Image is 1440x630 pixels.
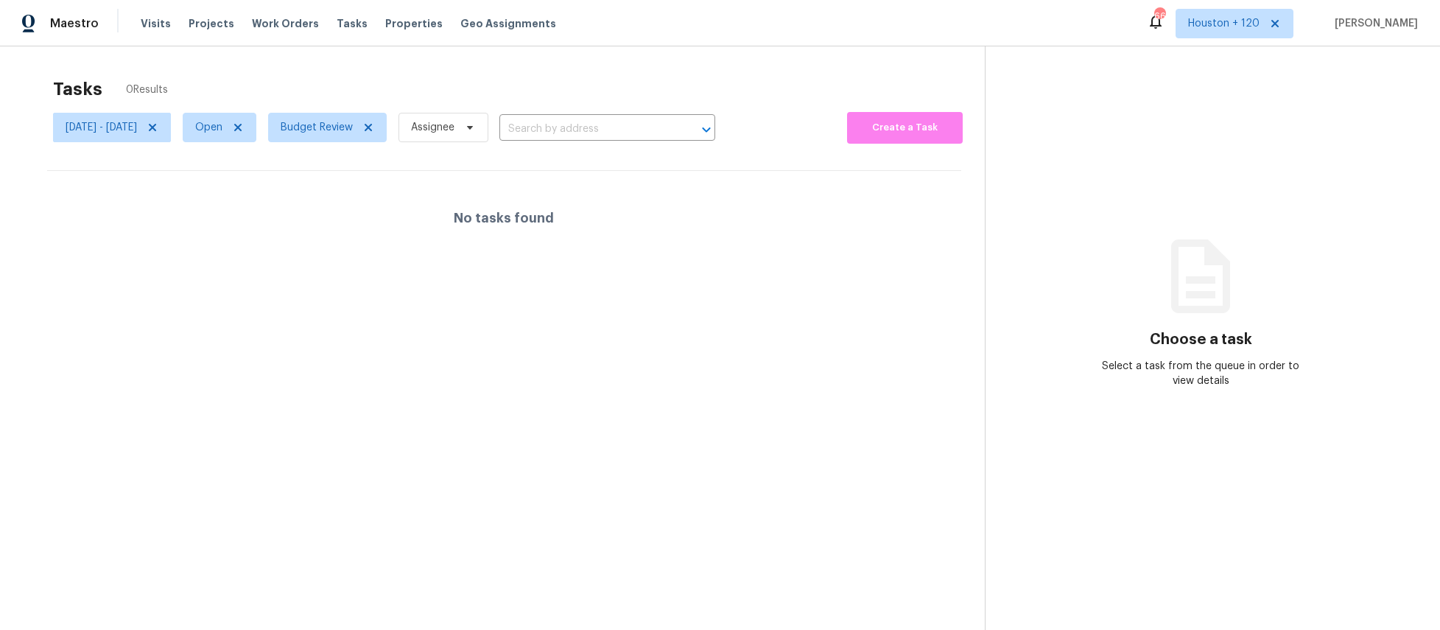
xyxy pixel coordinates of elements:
[195,120,222,135] span: Open
[281,120,353,135] span: Budget Review
[66,120,137,135] span: [DATE] - [DATE]
[499,118,674,141] input: Search by address
[696,119,717,140] button: Open
[454,211,554,225] h4: No tasks found
[126,83,168,97] span: 0 Results
[411,120,454,135] span: Assignee
[1154,9,1165,24] div: 666
[189,16,234,31] span: Projects
[1093,359,1309,388] div: Select a task from the queue in order to view details
[854,119,955,136] span: Create a Task
[1150,332,1252,347] h3: Choose a task
[337,18,368,29] span: Tasks
[252,16,319,31] span: Work Orders
[141,16,171,31] span: Visits
[1188,16,1260,31] span: Houston + 120
[385,16,443,31] span: Properties
[1329,16,1418,31] span: [PERSON_NAME]
[460,16,556,31] span: Geo Assignments
[50,16,99,31] span: Maestro
[847,112,962,144] button: Create a Task
[53,82,102,97] h2: Tasks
